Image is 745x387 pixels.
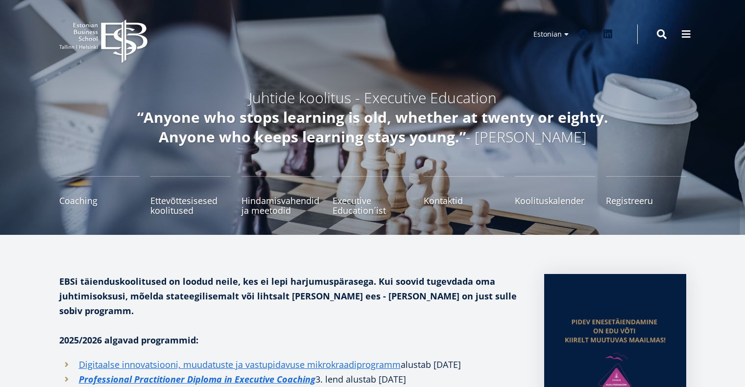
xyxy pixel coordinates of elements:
[241,176,322,215] a: Hindamisvahendid ja meetodid
[515,176,595,215] a: Koolituskalender
[598,24,618,44] a: Linkedin
[113,88,632,108] h5: Juhtide koolitus - Executive Education
[79,372,315,387] a: Professional Practitioner Diploma in Executive Coaching
[59,334,198,346] strong: 2025/2026 algavad programmid:
[150,196,231,215] span: Ettevõttesisesed koolitused
[59,196,140,205] span: Coaching
[606,196,686,205] span: Registreeru
[59,275,517,317] strong: EBSi täienduskoolitused on loodud neile, kes ei lepi harjumuspärasega. Kui soovid tugevdada oma j...
[113,108,632,147] h5: - [PERSON_NAME]
[150,176,231,215] a: Ettevõttesisesed koolitused
[241,196,322,215] span: Hindamisvahendid ja meetodid
[59,357,525,372] li: alustab [DATE]
[59,372,525,387] li: 3. lend alustab [DATE]
[606,176,686,215] a: Registreeru
[333,176,413,215] a: Executive Education´ist
[515,196,595,205] span: Koolituskalender
[59,176,140,215] a: Coaching
[424,176,504,215] a: Kontaktid
[79,357,401,372] a: Digitaalse innovatsiooni, muudatuste ja vastupidavuse mikrokraadiprogramm
[424,196,504,205] span: Kontaktid
[333,196,413,215] span: Executive Education´ist
[574,24,593,44] a: Facebook
[137,107,608,147] em: “Anyone who stops learning is old, whether at twenty or eighty. Anyone who keeps learning stays y...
